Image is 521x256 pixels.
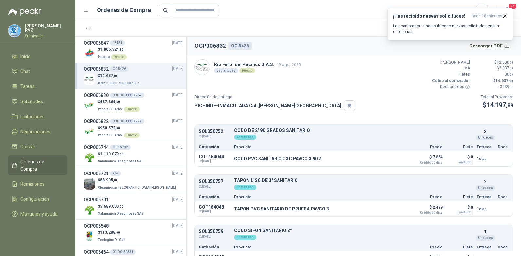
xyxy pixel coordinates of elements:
[481,100,513,110] p: $
[172,118,184,124] span: [DATE]
[84,196,184,217] a: OCP006701[DATE] Company Logo$3.689.000,00Salamanca Oleaginosas SAS
[20,128,50,135] span: Negociaciones
[8,110,67,123] a: Licitaciones
[387,8,513,40] button: ¡Has recibido nuevas solicitudes!hace 18 minutos Los compradores han publicado nuevas solicitudes...
[98,151,145,157] p: $
[214,68,238,73] div: 3 solicitudes
[98,73,142,79] p: $
[84,152,95,163] img: Company Logo
[100,126,120,130] span: 950.572
[20,210,58,218] span: Manuales y ayuda
[84,47,95,59] img: Company Logo
[498,245,509,249] p: Docs
[84,92,184,112] a: OCP006830001-OC -00014767[DATE] Company Logo$487.364,50Panela El TrébolDirecto
[410,245,443,249] p: Precio
[172,66,184,72] span: [DATE]
[8,80,67,93] a: Tareas
[509,61,513,64] span: ,00
[214,61,301,68] p: Rio Fertil del Pacífico S.A.S.
[447,203,473,211] p: $ 0
[172,223,184,229] span: [DATE]
[431,78,470,84] p: Cobro al comprador
[476,185,495,191] div: Unidades
[84,92,109,99] h3: OCP006830
[98,107,123,111] span: Panela El Trébol
[100,152,124,156] span: 1.110.079
[20,83,35,90] span: Tareas
[84,196,109,203] h3: OCP006701
[474,59,513,65] p: $
[84,39,184,60] a: OCP00684713451[DATE] Company Logo$1.806.324,80PatojitoDirecto
[447,153,473,161] p: $ 0
[474,84,513,90] p: - $
[410,161,443,164] span: Crédito 30 días
[410,211,443,214] span: Crédito 30 días
[199,245,230,249] p: Cotización
[199,159,230,163] span: C: [DATE]
[234,228,473,233] p: CODO SIFON SANITARIO 2"
[8,178,67,190] a: Remisiones
[84,144,109,151] h3: OCP006744
[502,84,513,89] span: 439
[199,145,230,149] p: Cotización
[111,54,127,60] div: Directo
[84,118,109,125] h3: OCP006822
[8,95,67,108] a: Solicitudes
[410,195,443,199] p: Precio
[508,3,517,9] span: 27
[499,66,513,70] span: 2.337
[234,145,406,149] p: Producto
[113,178,118,182] span: ,00
[20,158,61,173] span: Órdenes de Compra
[100,73,118,78] span: 14.637
[393,23,508,35] p: Los compradores han publicado nuevas solicitudes en tus categorías.
[458,160,473,165] div: Incluido
[84,100,95,111] img: Company Logo
[84,222,184,243] a: OCP006548[DATE] Company Logo$113.288,00Zoologico De Cali
[501,5,513,16] button: 27
[98,177,177,183] p: $
[84,222,109,229] h3: OCP006548
[199,179,230,184] p: SOL050757
[410,153,443,164] p: $ 7.854
[172,144,184,151] span: [DATE]
[8,65,67,78] a: Chat
[393,13,469,19] h3: ¡Has recibido nuevas solicitudes!
[509,66,513,70] span: ,00
[115,231,120,234] span: ,00
[8,50,67,63] a: Inicio
[20,98,43,105] span: Solicitudes
[119,152,124,156] span: ,60
[20,113,45,120] span: Licitaciones
[474,65,513,71] p: $
[98,125,140,131] p: $
[119,48,124,51] span: ,80
[199,134,230,139] span: C: [DATE]
[458,210,473,215] div: Incluido
[8,208,67,220] a: Manuales y ayuda
[172,92,184,98] span: [DATE]
[194,102,341,109] p: PICHINDE-INMACULADA Cali , [PERSON_NAME][GEOGRAPHIC_DATA]
[84,74,95,85] img: Company Logo
[98,81,141,85] span: Rio Fertil del Pacífico S.A.S.
[100,100,120,104] span: 487.364
[115,126,120,130] span: ,00
[100,178,118,182] span: 58.905
[98,55,110,59] span: Patojito
[98,186,176,189] span: Oleaginosas [GEOGRAPHIC_DATA][PERSON_NAME]
[498,145,509,149] p: Docs
[84,39,109,46] h3: OCP006847
[172,249,184,255] span: [DATE]
[199,184,230,189] span: C: [DATE]
[484,178,487,185] p: 2
[234,235,256,240] div: En tránsito
[234,245,406,249] p: Producto
[124,133,140,138] div: Directo
[172,171,184,177] span: [DATE]
[234,185,256,190] div: En tránsito
[98,212,144,215] span: Salamanca Oleaginosas SAS
[84,170,184,191] a: OCP006721967[DATE] Company Logo$58.905,00Oleaginosas [GEOGRAPHIC_DATA][PERSON_NAME]
[199,195,230,199] p: Cotización
[234,178,473,183] p: TAPON LISO DE 3" SANITARIO
[194,94,355,100] p: Dirección de entrega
